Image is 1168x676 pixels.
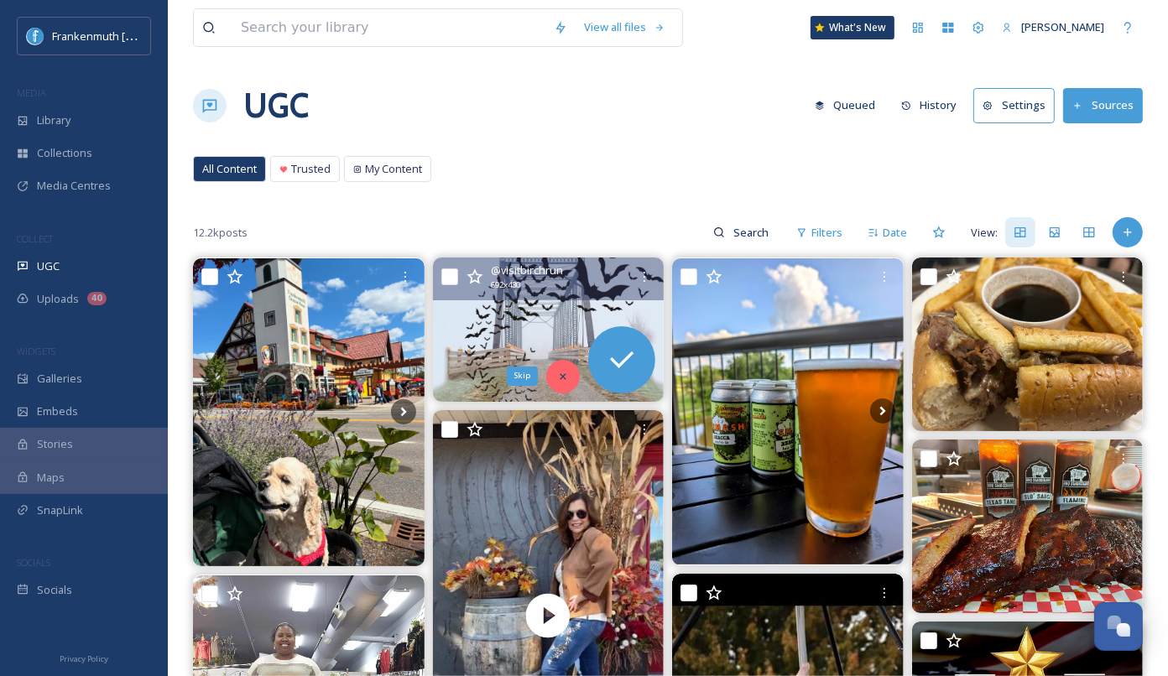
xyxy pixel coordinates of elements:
a: [PERSON_NAME] [993,11,1113,44]
button: Sources [1063,88,1143,122]
span: Maps [37,470,65,486]
img: Our Smoked French Dip Sandwich will give your tastebuds the burst of flavor that they’ve been wai... [912,257,1144,431]
span: Galleries [37,371,82,387]
span: Filters [811,225,842,241]
span: View: [971,225,998,241]
button: Open Chat [1094,602,1143,651]
span: Stories [37,436,73,452]
span: UGC [37,258,60,274]
a: Queued [806,89,893,122]
span: 12.2k posts [193,225,248,241]
button: History [893,89,966,122]
span: 692 x 430 [492,279,521,291]
span: Collections [37,145,92,161]
span: Library [37,112,70,128]
span: COLLECT [17,232,53,245]
span: Socials [37,582,72,598]
span: SOCIALS [17,556,50,569]
button: Queued [806,89,884,122]
a: What's New [811,16,894,39]
a: Settings [973,88,1063,122]
span: WIDGETS [17,345,55,357]
span: Trusted [291,161,331,177]
button: Settings [973,88,1055,122]
span: MEDIA [17,86,46,99]
span: Embeds [37,403,78,419]
input: Search your library [232,9,545,46]
img: Craving tender, juicy ribs? Our St. Louis style ribs are slow-smoked to perfection, seasoned with... [912,439,1144,613]
img: Just like summer, our Azacca SMASH IPA is holding on 🍻☀😎 This Single Malt And Single Hop India Pa... [672,258,904,565]
a: History [893,89,974,122]
input: Search [725,216,780,249]
a: Privacy Policy [60,647,108,668]
a: UGC [243,81,309,131]
span: Privacy Policy [60,653,108,664]
span: Date [883,225,907,241]
span: All Content [202,161,257,177]
div: 40 [87,292,107,305]
span: SnapLink [37,502,83,518]
span: Media Centres [37,178,111,194]
a: View all files [576,11,674,44]
span: [PERSON_NAME] [1021,19,1104,34]
span: Frankenmuth [US_STATE] [52,28,179,44]
img: September dump 🩷🐶 #septemberphotodump #michigan #ohio #makinacisland #thegrandhotel #cleveland #r... [193,258,425,566]
span: @ visitbirchrun [492,263,564,278]
img: 🎃🍂 Fun by day, frights by night! Join us at Grandpa Tiny's Farm this October for family-friendly ... [433,257,665,401]
span: Uploads [37,291,79,307]
span: My Content [365,161,422,177]
div: Skip [507,367,538,385]
img: Social%20Media%20PFP%202025.jpg [27,28,44,44]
